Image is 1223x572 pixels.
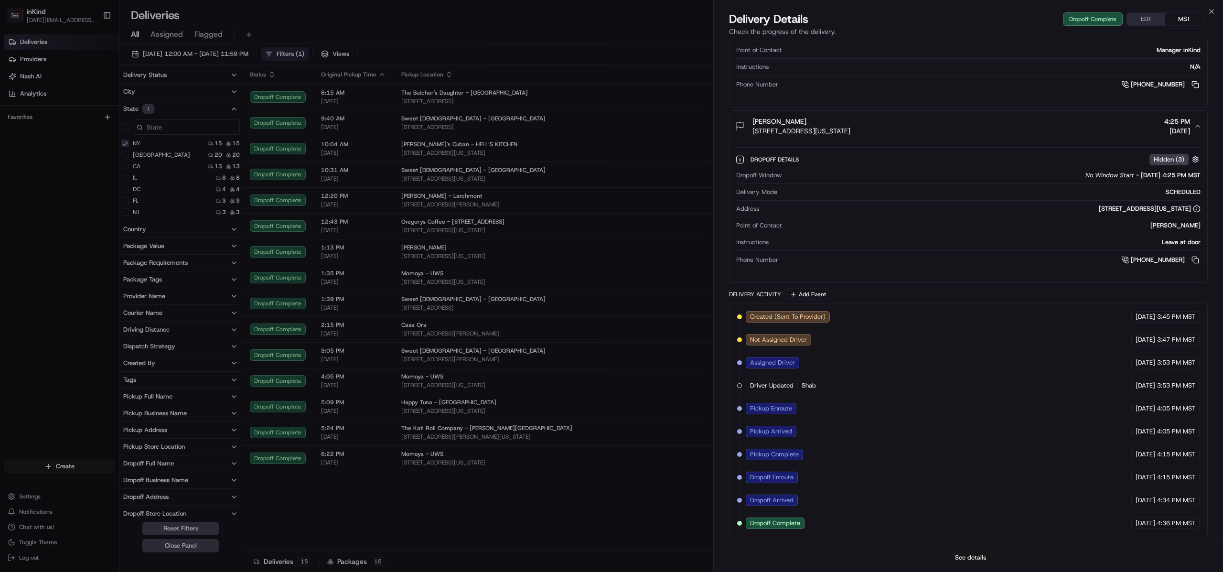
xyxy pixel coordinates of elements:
[736,238,769,247] span: Instructions
[1165,13,1203,25] button: MST
[10,10,29,29] img: Nash
[32,91,157,101] div: Start new chat
[32,101,121,108] div: We're available if you need us!
[750,519,800,528] span: Dropoff Complete
[1121,255,1201,265] a: [PHONE_NUMBER]
[1157,404,1195,413] span: 4:05 PM MST
[1131,256,1185,264] span: [PHONE_NUMBER]
[1157,519,1195,528] span: 4:36 PM MST
[95,162,116,169] span: Pylon
[1157,313,1195,321] span: 3:45 PM MST
[736,46,782,54] span: Point of Contact
[750,381,794,390] span: Driver Updated
[1164,117,1190,126] span: 4:25 PM
[1157,450,1195,459] span: 4:15 PM MST
[787,289,829,300] button: Add Event
[951,551,990,564] button: See details
[1136,519,1155,528] span: [DATE]
[162,94,174,106] button: Start new chat
[1154,155,1184,164] span: Hidden ( 3 )
[1149,153,1202,165] button: Hidden (3)
[750,335,807,344] span: Not Assigned Driver
[1136,473,1155,482] span: [DATE]
[10,38,174,54] p: Welcome 👋
[1085,171,1134,180] span: No Window Start
[1136,313,1155,321] span: [DATE]
[730,141,1207,282] div: [PERSON_NAME][STREET_ADDRESS][US_STATE]4:25 PM[DATE]
[1136,450,1155,459] span: [DATE]
[1157,496,1195,505] span: 4:34 PM MST
[1136,358,1155,367] span: [DATE]
[67,162,116,169] a: Powered byPylon
[1127,13,1165,25] button: EDT
[1136,171,1139,180] span: -
[6,135,77,152] a: 📗Knowledge Base
[786,46,1201,54] div: Manager inKind
[1136,404,1155,413] span: [DATE]
[1121,79,1201,90] a: [PHONE_NUMBER]
[750,313,826,321] span: Created (Sent To Provider)
[729,11,808,27] span: Delivery Details
[750,404,792,413] span: Pickup Enroute
[751,156,801,163] span: Dropoff Details
[1164,126,1190,136] span: [DATE]
[786,221,1201,230] div: [PERSON_NAME]
[77,135,157,152] a: 💻API Documentation
[19,139,73,148] span: Knowledge Base
[750,473,794,482] span: Dropoff Enroute
[802,381,816,390] span: Shab
[1157,335,1195,344] span: 3:47 PM MST
[1099,205,1201,213] div: [STREET_ADDRESS][US_STATE]
[736,80,778,89] span: Phone Number
[1131,80,1185,89] span: [PHONE_NUMBER]
[730,111,1207,141] button: [PERSON_NAME][STREET_ADDRESS][US_STATE]4:25 PM[DATE]
[729,27,1208,36] p: Check the progress of the delivery.
[752,117,806,126] span: [PERSON_NAME]
[1157,381,1195,390] span: 3:53 PM MST
[729,291,781,298] div: Delivery Activity
[90,139,153,148] span: API Documentation
[1157,473,1195,482] span: 4:15 PM MST
[736,256,778,264] span: Phone Number
[750,450,799,459] span: Pickup Complete
[752,126,850,136] span: [STREET_ADDRESS][US_STATE]
[736,171,782,180] span: Dropoff Window
[772,238,1201,247] div: Leave at door
[10,140,17,147] div: 📗
[1157,427,1195,436] span: 4:05 PM MST
[736,221,782,230] span: Point of Contact
[750,358,795,367] span: Assigned Driver
[750,427,792,436] span: Pickup Arrived
[25,62,158,72] input: Clear
[1136,496,1155,505] span: [DATE]
[1157,358,1195,367] span: 3:53 PM MST
[736,205,759,213] span: Address
[772,63,1201,71] div: N/A
[736,188,777,196] span: Delivery Mode
[1136,335,1155,344] span: [DATE]
[1136,427,1155,436] span: [DATE]
[1141,171,1201,180] span: [DATE] 4:25 PM MST
[736,63,769,71] span: Instructions
[1136,381,1155,390] span: [DATE]
[750,496,794,505] span: Dropoff Arrived
[10,91,27,108] img: 1736555255976-a54dd68f-1ca7-489b-9aae-adbdc363a1c4
[781,188,1201,196] div: SCHEDULED
[81,140,88,147] div: 💻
